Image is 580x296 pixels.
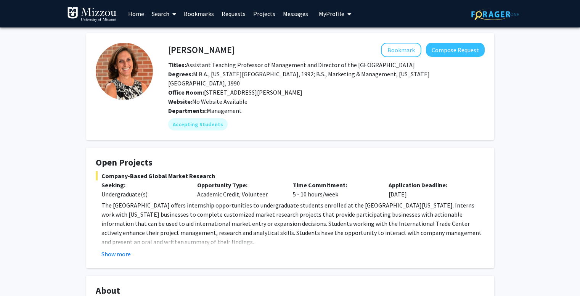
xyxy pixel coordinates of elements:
button: Compose Request to Jackie Rasmussen [426,43,485,57]
p: Opportunity Type: [197,180,281,190]
b: Office Room: [168,88,204,96]
span: My Profile [319,10,344,18]
a: Requests [218,0,249,27]
b: Titles: [168,61,186,69]
b: Degrees: [168,70,193,78]
div: Undergraduate(s) [101,190,186,199]
p: Seeking: [101,180,186,190]
h4: [PERSON_NAME] [168,43,235,57]
img: University of Missouri Logo [67,7,117,22]
mat-chip: Accepting Students [168,118,228,130]
p: The [GEOGRAPHIC_DATA] offers internship opportunities to undergraduate students enrolled at the [... [101,201,485,246]
h4: Open Projects [96,157,485,168]
p: Application Deadline: [389,180,473,190]
div: [DATE] [383,180,479,199]
a: Home [124,0,148,27]
div: 5 - 10 hours/week [287,180,383,199]
a: Search [148,0,180,27]
span: Assistant Teaching Professor of Management and Director of the [GEOGRAPHIC_DATA] [168,61,415,69]
img: ForagerOne Logo [471,8,519,20]
img: Profile Picture [96,43,153,100]
p: Time Commitment: [293,180,377,190]
span: No Website Available [168,98,247,105]
span: Company-Based Global Market Research [96,171,485,180]
span: [STREET_ADDRESS][PERSON_NAME] [168,88,302,96]
b: Departments: [168,107,207,114]
div: Academic Credit, Volunteer [191,180,287,199]
a: Messages [279,0,312,27]
button: Show more [101,249,131,259]
span: Management [207,107,242,114]
span: M.B.A., [US_STATE][GEOGRAPHIC_DATA], 1992; B.S., Marketing & Management, [US_STATE][GEOGRAPHIC_DA... [168,70,430,87]
b: Website: [168,98,192,105]
a: Projects [249,0,279,27]
button: Add Jackie Rasmussen to Bookmarks [381,43,421,57]
a: Bookmarks [180,0,218,27]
